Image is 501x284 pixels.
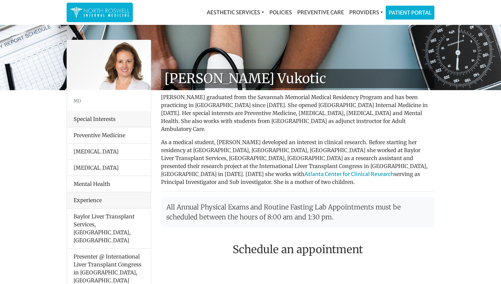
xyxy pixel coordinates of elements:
li: Preventive Medicine [67,127,151,143]
img: Dr. Goga Vukotis [67,40,151,90]
li: [MEDICAL_DATA] [67,159,151,176]
div: Experience [67,192,151,208]
img: North Roswell Internal Medicine [70,6,130,19]
h1: [PERSON_NAME] Vukotic [161,69,434,88]
a: Atlanta Center for Clinical Research [305,171,394,177]
p: [PERSON_NAME] graduated from the Savannah Memorial Medical Residency Program and has been practic... [161,93,434,133]
li: Baylor Liver Transplant Services, [GEOGRAPHIC_DATA], [GEOGRAPHIC_DATA] [67,208,151,249]
p: All Annual Physical Exams and Routine Fasting Lab Appointments must be scheduled between the hour... [161,197,434,227]
a: Providers [347,6,386,19]
h2: Schedule an appointment [161,243,434,256]
a: Preventive Care [295,6,347,19]
li: [MEDICAL_DATA] [67,143,151,160]
p: As a medical student, [PERSON_NAME] developed an interest in clinical research. Before starting h... [161,138,434,186]
div: Special Interests [67,111,151,127]
li: Mental Health [67,176,151,192]
a: Aesthetic Services [204,6,267,19]
a: Policies [267,6,295,19]
a: Patient Portal [386,6,434,19]
small: MD [74,98,81,103]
